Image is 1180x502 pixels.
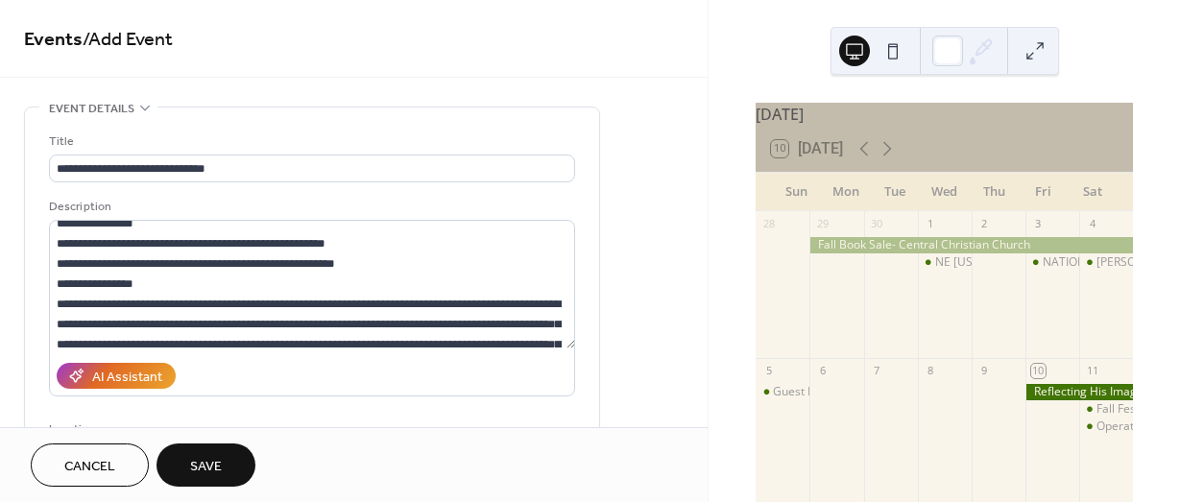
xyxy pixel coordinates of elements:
div: Thu [969,173,1019,211]
div: 29 [815,217,830,231]
span: Save [190,457,222,477]
span: Event details [49,99,134,119]
div: Mon [821,173,871,211]
div: 11 [1085,364,1099,378]
div: Fall Festival- Kalispell [1079,401,1133,418]
div: Operation Christmas Child Shoebox Fundraiser [1079,418,1133,435]
div: NE Wyoming Fields of Faith [918,254,972,271]
div: 1 [924,217,938,231]
div: Sun [771,173,821,211]
button: AI Assistant [57,363,176,389]
div: Reflecting His Image- Women's Only Retreat- Bigfork [1025,384,1133,400]
div: NATIONAL SPEAKER EVENT FOR PASTORS - Helena, MT [1025,254,1079,271]
div: 30 [870,217,884,231]
span: / Add Event [83,21,173,59]
div: Hunter's Retreat at Grace Bible- Miles City, MT [1079,254,1133,271]
div: 4 [1085,217,1099,231]
div: 5 [761,364,776,378]
div: Fri [1019,173,1069,211]
div: 2 [977,217,992,231]
div: Fall Book Sale- Central Christian Church [809,237,1132,253]
div: 6 [815,364,830,378]
div: AI Assistant [92,368,162,388]
div: NE [US_STATE] Fields of Faith [935,254,1092,271]
div: Location [49,419,571,440]
div: 28 [761,217,776,231]
div: 8 [924,364,938,378]
div: 9 [977,364,992,378]
button: Cancel [31,443,149,487]
div: Sat [1068,173,1118,211]
div: Wed [920,173,970,211]
div: Description [49,197,571,217]
div: [DATE] [756,103,1133,126]
button: Save [157,443,255,487]
div: Title [49,131,571,152]
div: Guest Preacher [PERSON_NAME] @ [DEMOGRAPHIC_DATA] [773,384,1093,400]
div: Guest Preacher Peter Wetendorf @ Valier Baptist Church [756,384,809,400]
span: Cancel [64,457,115,477]
div: 10 [1031,364,1046,378]
div: 3 [1031,217,1046,231]
a: Events [24,21,83,59]
div: Tue [870,173,920,211]
div: 7 [870,364,884,378]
